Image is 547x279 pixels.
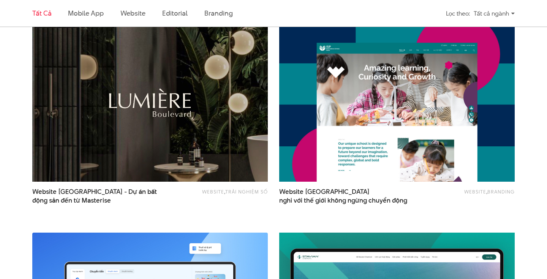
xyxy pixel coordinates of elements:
[68,8,103,18] a: Mobile app
[32,187,162,205] a: Website [GEOGRAPHIC_DATA] - Dự án bấtđộng sản đến từ Masterise
[279,187,409,205] span: Website [GEOGRAPHIC_DATA]
[32,196,111,205] span: động sản đến từ Masterise
[21,16,280,190] img: Website Lumiere Boulevard dự án bất động sản
[446,7,470,20] div: Lọc theo:
[202,188,224,195] a: Website
[279,187,409,205] a: Website [GEOGRAPHIC_DATA]nghi với thế giới không ngừng chuyển động
[464,188,486,195] a: Website
[225,188,268,195] a: Trải nghiệm số
[421,187,515,201] div: ,
[474,7,515,20] div: Tất cả ngành
[32,187,162,205] span: Website [GEOGRAPHIC_DATA] - Dự án bất
[279,24,515,182] img: Thiết kế WebsiteTrường Quốc tế Westlink
[120,8,145,18] a: Website
[204,8,232,18] a: Branding
[174,187,268,201] div: ,
[162,8,188,18] a: Editorial
[279,196,407,205] span: nghi với thế giới không ngừng chuyển động
[32,8,51,18] a: Tất cả
[487,188,515,195] a: Branding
